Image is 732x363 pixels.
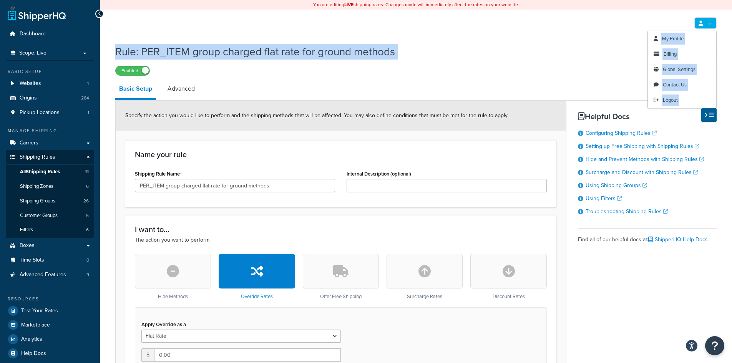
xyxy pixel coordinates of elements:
[6,194,94,208] a: Shipping Groups26
[663,66,695,73] span: Global Settings
[219,254,295,300] div: Override Rates
[586,207,668,215] a: Troubleshooting Shipping Rules
[648,77,716,93] a: Contact Us
[20,154,55,161] span: Shipping Rules
[86,272,89,278] span: 9
[135,150,547,159] h3: Name your rule
[578,112,717,121] h3: Helpful Docs
[6,253,94,267] li: Time Slots
[648,235,708,244] a: ShipperHQ Help Docs
[6,239,94,253] a: Boxes
[648,93,716,108] a: Logout
[648,46,716,62] a: Billing
[6,91,94,105] a: Origins264
[6,332,94,346] a: Analytics
[21,336,42,343] span: Analytics
[20,257,44,264] span: Time Slots
[6,91,94,105] li: Origins
[6,76,94,91] a: Websites4
[6,346,94,360] a: Help Docs
[6,296,94,302] div: Resources
[20,242,35,249] span: Boxes
[347,171,411,177] label: Internal Description (optional)
[6,106,94,120] a: Pickup Locations1
[701,108,717,122] button: Hide Help Docs
[586,181,647,189] a: Using Shipping Groups
[116,66,149,75] label: Enabled
[21,350,46,357] span: Help Docs
[20,198,55,204] span: Shipping Groups
[6,165,94,179] a: AllShipping Rules11
[6,253,94,267] a: Time Slots0
[6,318,94,332] a: Marketplace
[303,254,379,300] div: Offer Free Shipping
[662,35,684,42] span: My Profile
[164,80,199,98] a: Advanced
[387,254,463,300] div: Surcharge Rates
[86,257,89,264] span: 0
[86,80,89,87] span: 4
[81,95,89,101] span: 264
[20,31,46,37] span: Dashboard
[6,179,94,194] li: Shipping Zones
[115,44,674,59] h1: Rule: PER_ITEM group charged flat rate for ground methods
[6,194,94,208] li: Shipping Groups
[20,169,60,175] span: All Shipping Rules
[586,129,657,137] a: Configuring Shipping Rules
[6,209,94,223] a: Customer Groups5
[664,50,677,58] span: Billing
[6,209,94,223] li: Customer Groups
[20,272,66,278] span: Advanced Features
[6,106,94,120] li: Pickup Locations
[648,62,716,77] li: Global Settings
[6,304,94,318] a: Test Your Rates
[86,227,89,233] span: 6
[6,68,94,75] div: Basic Setup
[83,198,89,204] span: 26
[6,223,94,237] li: Filters
[141,348,154,361] span: $
[6,136,94,150] li: Carriers
[115,80,156,100] a: Basic Setup
[125,111,508,119] span: Specify the action you would like to perform and the shipping methods that will be affected. You ...
[20,109,60,116] span: Pickup Locations
[586,194,622,202] a: Using Filters
[20,140,38,146] span: Carriers
[85,169,89,175] span: 11
[6,76,94,91] li: Websites
[20,95,37,101] span: Origins
[344,1,354,8] b: LIVE
[6,268,94,282] li: Advanced Features
[578,228,717,245] div: Find all of our helpful docs at:
[88,109,89,116] span: 1
[6,150,94,238] li: Shipping Rules
[21,308,58,314] span: Test Your Rates
[6,223,94,237] a: Filters6
[586,168,698,176] a: Surcharge and Discount with Shipping Rules
[135,225,547,234] h3: I want to...
[20,183,53,190] span: Shipping Zones
[86,183,89,190] span: 6
[135,236,547,244] p: The action you want to perform.
[6,128,94,134] div: Manage Shipping
[141,322,186,327] label: Apply Override as a
[648,31,716,46] a: My Profile
[6,179,94,194] a: Shipping Zones6
[6,150,94,164] a: Shipping Rules
[86,212,89,219] span: 5
[6,27,94,41] a: Dashboard
[586,142,699,150] a: Setting up Free Shipping with Shipping Rules
[663,96,678,104] span: Logout
[663,81,687,88] span: Contact Us
[6,268,94,282] a: Advanced Features9
[20,212,58,219] span: Customer Groups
